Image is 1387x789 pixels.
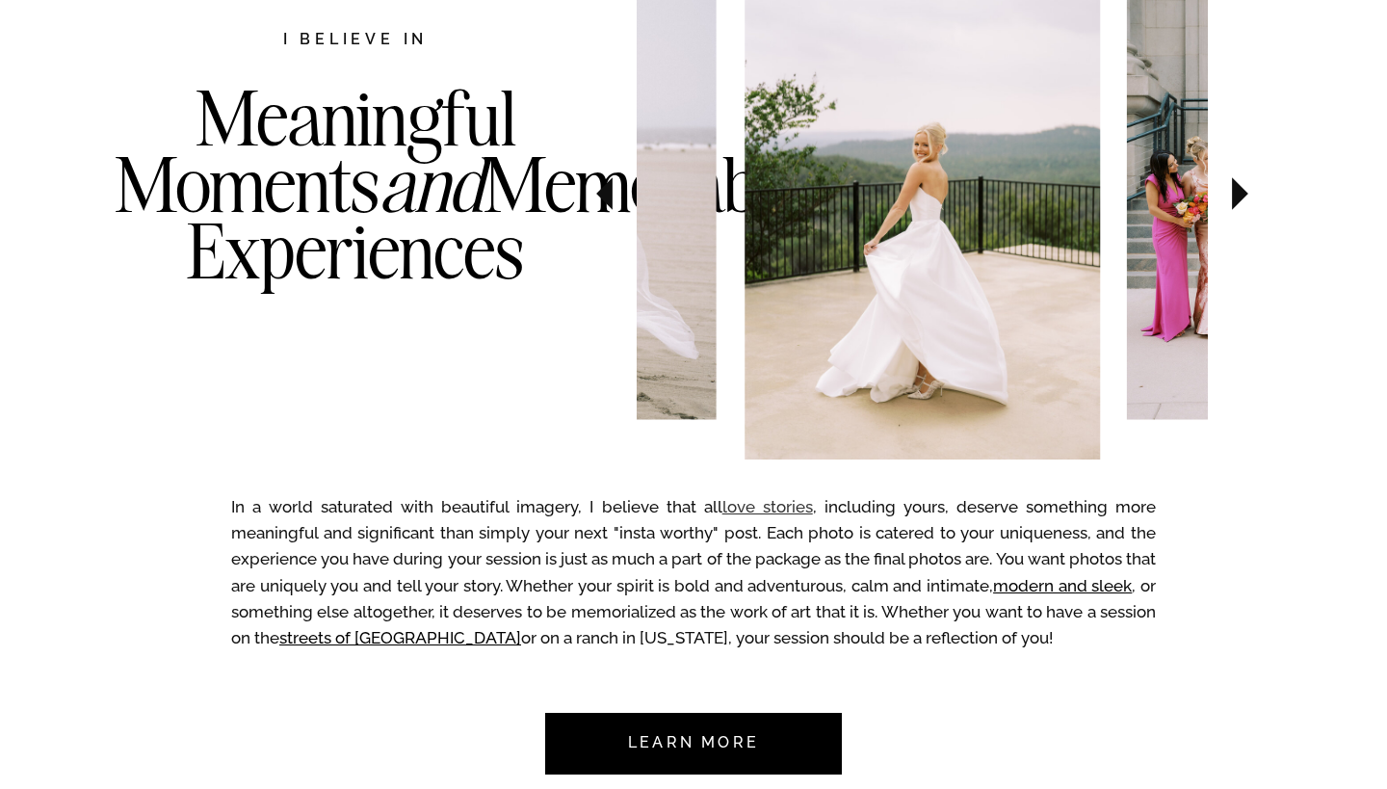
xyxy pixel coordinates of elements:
i: and [379,137,484,231]
p: In a world saturated with beautiful imagery, I believe that all , including yours, deserve someth... [231,494,1156,661]
h3: Meaningful Moments Memorable Experiences [115,85,596,362]
a: modern and sleek [993,576,1132,595]
a: love stories [722,497,813,516]
a: streets of [GEOGRAPHIC_DATA] [279,628,521,647]
a: Learn more [603,713,784,775]
h2: I believe in [181,28,530,54]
